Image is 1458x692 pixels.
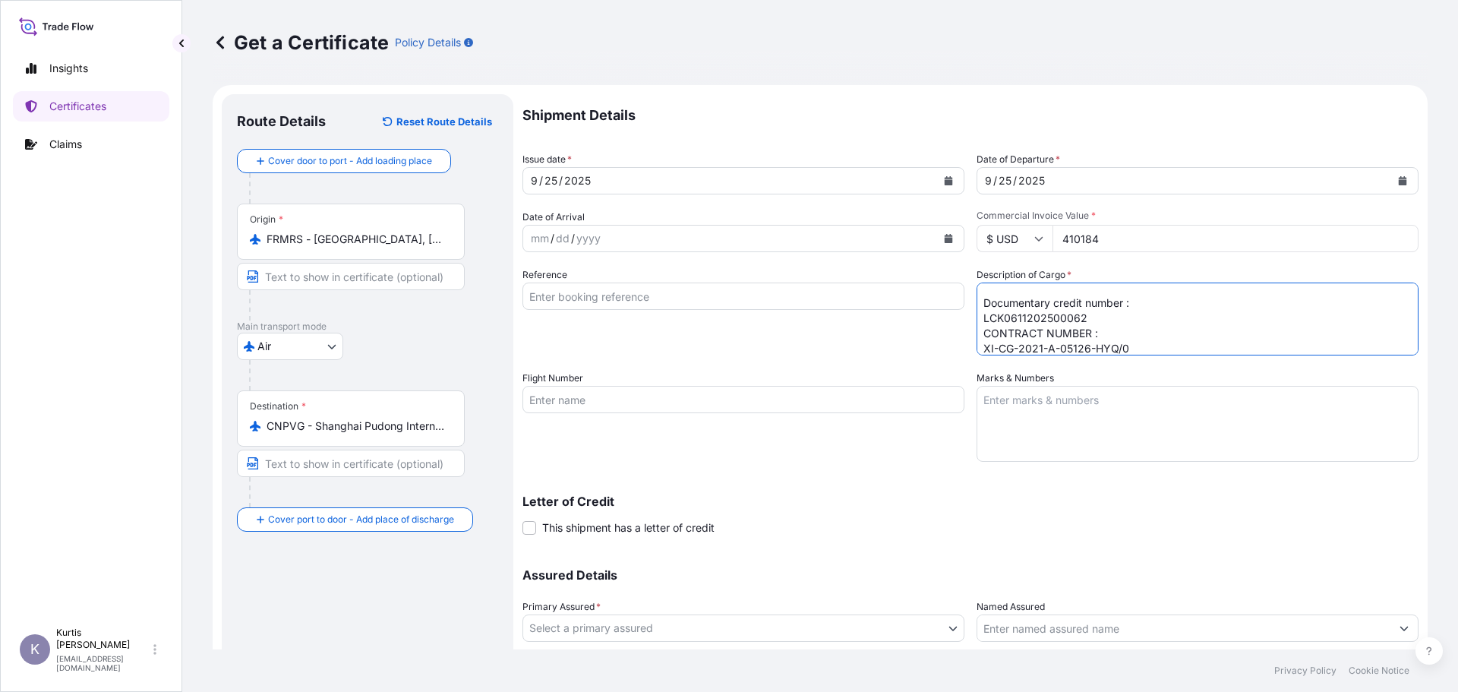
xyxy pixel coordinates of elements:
label: Flight Number [522,371,583,386]
a: Claims [13,129,169,160]
input: Text to appear on certificate [237,450,465,477]
div: Origin [250,213,283,226]
a: Privacy Policy [1274,665,1336,677]
a: Cookie Notice [1349,665,1409,677]
div: day, [997,172,1013,190]
button: Cover door to port - Add loading place [237,149,451,173]
div: year, [1017,172,1046,190]
label: Description of Cargo [977,267,1071,283]
p: Policy Details [395,35,461,50]
button: Calendar [936,226,961,251]
p: Get a Certificate [213,30,389,55]
span: Date of Departure [977,152,1060,167]
div: / [559,172,563,190]
p: Claims [49,137,82,152]
p: Certificates [49,99,106,114]
span: Commercial Invoice Value [977,210,1419,222]
button: Select a primary assured [522,615,964,642]
div: / [551,229,554,248]
span: K [30,642,39,657]
p: Insights [49,61,88,76]
button: Calendar [936,169,961,193]
p: Kurtis [PERSON_NAME] [56,627,150,651]
input: Destination [267,419,446,434]
span: This shipment has a letter of credit [542,520,715,536]
span: Cover door to port - Add loading place [268,153,432,169]
input: Origin [267,232,446,247]
div: day, [554,229,571,248]
span: Air [257,339,271,354]
button: Calendar [1390,169,1415,193]
label: Marks & Numbers [977,371,1054,386]
input: Enter amount [1052,225,1419,252]
div: month, [529,172,539,190]
div: Destination [250,400,306,412]
button: Reset Route Details [375,109,498,134]
label: Reference [522,267,567,283]
div: day, [543,172,559,190]
input: Text to appear on certificate [237,263,465,290]
div: / [1013,172,1017,190]
p: Main transport mode [237,321,498,333]
span: Date of Arrival [522,210,585,225]
a: Certificates [13,91,169,122]
button: Show suggestions [1390,615,1418,642]
input: Enter name [522,386,964,413]
span: Issue date [522,152,572,167]
span: Cover port to door - Add place of discharge [268,512,454,527]
div: month, [529,229,551,248]
label: Named Assured [977,599,1045,615]
input: Enter booking reference [522,283,964,310]
p: Reset Route Details [396,114,492,129]
p: [EMAIL_ADDRESS][DOMAIN_NAME] [56,654,150,672]
p: Letter of Credit [522,495,1419,507]
span: Primary Assured [522,599,601,615]
div: year, [563,172,592,190]
a: Insights [13,53,169,84]
p: Route Details [237,112,326,131]
div: / [539,172,543,190]
button: Select transport [237,333,343,360]
input: Assured Name [977,615,1390,642]
p: Assured Details [522,569,1419,581]
p: Shipment Details [522,94,1419,137]
div: / [571,229,575,248]
div: / [993,172,997,190]
button: Cover port to door - Add place of discharge [237,507,473,532]
div: year, [575,229,602,248]
span: Select a primary assured [529,621,653,636]
div: month, [983,172,993,190]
